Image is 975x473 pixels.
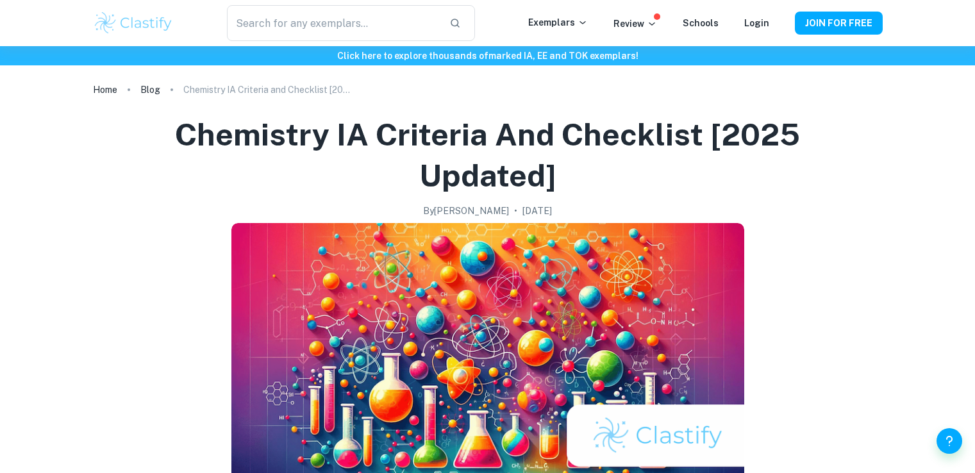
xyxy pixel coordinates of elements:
[108,114,867,196] h1: Chemistry IA Criteria and Checklist [2025 updated]
[3,49,972,63] h6: Click here to explore thousands of marked IA, EE and TOK exemplars !
[613,17,657,31] p: Review
[683,18,719,28] a: Schools
[183,83,350,97] p: Chemistry IA Criteria and Checklist [2025 updated]
[227,5,438,41] input: Search for any exemplars...
[744,18,769,28] a: Login
[93,81,117,99] a: Home
[528,15,588,29] p: Exemplars
[93,10,174,36] img: Clastify logo
[514,204,517,218] p: •
[937,428,962,454] button: Help and Feedback
[795,12,883,35] button: JOIN FOR FREE
[140,81,160,99] a: Blog
[423,204,509,218] h2: By [PERSON_NAME]
[522,204,552,218] h2: [DATE]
